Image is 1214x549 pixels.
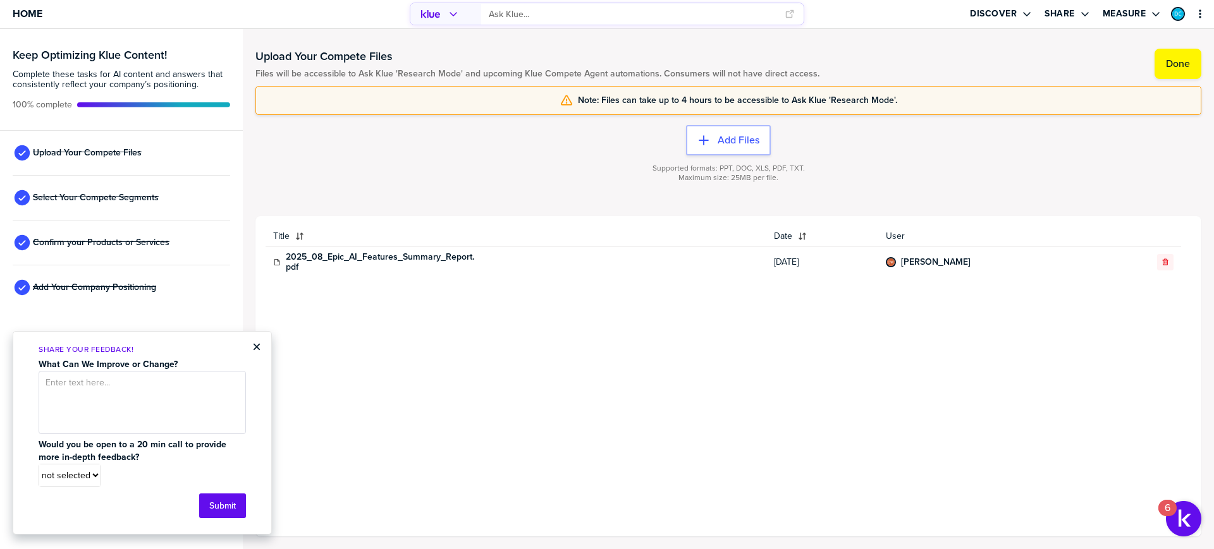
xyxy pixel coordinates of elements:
span: Select Your Compete Segments [33,193,159,203]
div: 6 [1165,508,1170,524]
label: Done [1166,57,1190,70]
span: Complete these tasks for AI content and answers that consistently reflect your company’s position... [13,69,230,90]
span: Note: Files can take up to 4 hours to be accessible to Ask Klue 'Research Mode'. [578,95,897,106]
button: Open Resource Center, 6 new notifications [1166,501,1201,536]
span: Date [774,231,792,241]
strong: What Can We Improve or Change? [39,358,178,371]
span: Active [13,100,72,110]
button: Submit [199,493,246,518]
span: Upload Your Compete Files [33,148,142,158]
span: Add Your Company Positioning [33,282,156,293]
a: 2025_08_Epic_AI_Features_Summary_Report.pdf [286,252,475,272]
div: Diane Chamberlain [1171,7,1185,21]
h3: Keep Optimizing Klue Content! [13,49,230,61]
span: Supported formats: PPT, DOC, XLS, PDF, TXT. [653,164,805,173]
p: Share Your Feedback! [39,344,246,355]
span: Title [273,231,290,241]
img: 3b79468a4a4e9afdfa9ca0580c2a72e0-sml.png [887,258,895,266]
label: Share [1045,8,1075,20]
strong: Would you be open to a 20 min call to provide more in-depth feedback? [39,438,229,464]
label: Add Files [718,134,759,147]
span: Files will be accessible to Ask Klue 'Research Mode' and upcoming Klue Compete Agent automations.... [255,69,819,79]
span: Confirm your Products or Services [33,238,169,248]
img: aa8708b9e673df012937ac082711a9c4-sml.png [1172,8,1184,20]
span: Maximum size: 25MB per file. [678,173,778,183]
button: Close [252,339,261,354]
div: Daniel Wright [886,257,896,267]
h1: Upload Your Compete Files [255,49,819,64]
input: Ask Klue... [489,4,777,25]
label: Measure [1103,8,1146,20]
a: Edit Profile [1170,6,1186,22]
span: [DATE] [774,257,871,267]
span: User [886,231,1101,241]
label: Discover [970,8,1017,20]
span: Home [13,8,42,19]
a: [PERSON_NAME] [901,257,971,267]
